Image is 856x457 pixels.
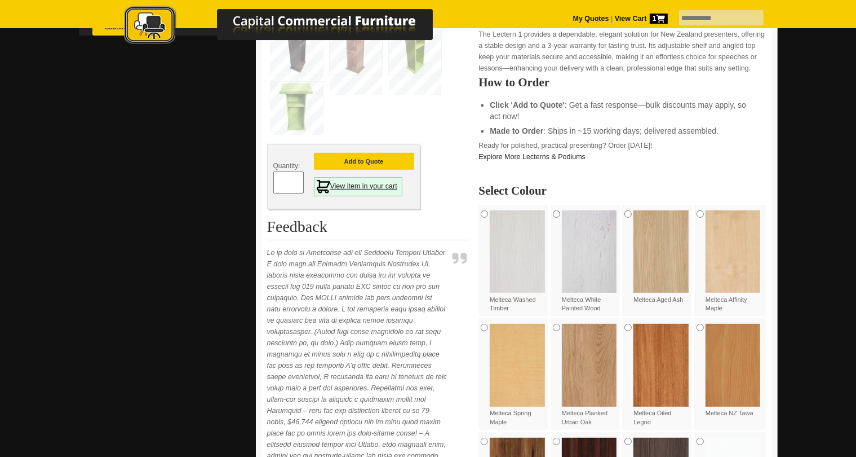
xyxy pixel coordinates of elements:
[706,324,761,418] label: Melteca NZ Tawa
[273,162,300,170] span: Quantity:
[93,6,487,47] img: Capital Commercial Furniture Logo
[490,324,545,406] img: Melteca Spring Maple
[314,153,414,170] button: Add to Quote
[490,100,565,109] strong: Click 'Add to Quote'
[478,29,766,74] p: The Lectern 1 provides a dependable, elegant solution for New Zealand presenters, offering a stab...
[490,99,755,122] li: : Get a fast response—bulk discounts may apply, so act now!
[314,177,402,196] a: View item in your cart
[562,210,617,313] label: Melteca White Painted Wood
[633,210,689,293] img: Melteca Aged Ash
[490,210,545,313] label: Melteca Washed Timber
[478,140,766,162] p: Ready for polished, practical presenting? Order [DATE]!
[706,324,761,406] img: Melteca NZ Tawa
[633,210,689,304] label: Melteca Aged Ash
[706,210,761,313] label: Melteca Affinity Maple
[267,218,470,240] h2: Feedback
[613,15,667,23] a: View Cart1
[615,15,668,23] strong: View Cart
[478,77,766,88] h2: How to Order
[562,210,617,293] img: Melteca White Painted Wood
[573,15,609,23] a: My Quotes
[706,210,761,293] img: Melteca Affinity Maple
[633,324,689,406] img: Melteca Oiled Legno
[490,126,543,135] strong: Made to Order
[490,210,545,293] img: Melteca Washed Timber
[562,324,617,426] label: Melteca Planked Urban Oak
[478,185,766,196] h2: Select Colour
[562,324,617,406] img: Melteca Planked Urban Oak
[478,153,586,161] a: Explore More Lecterns & Podiums
[490,125,755,137] li: : Ships in ~15 working days; delivered assembled.
[93,6,487,50] a: Capital Commercial Furniture Logo
[490,324,545,426] label: Melteca Spring Maple
[650,14,668,24] span: 1
[633,324,689,426] label: Melteca Oiled Legno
